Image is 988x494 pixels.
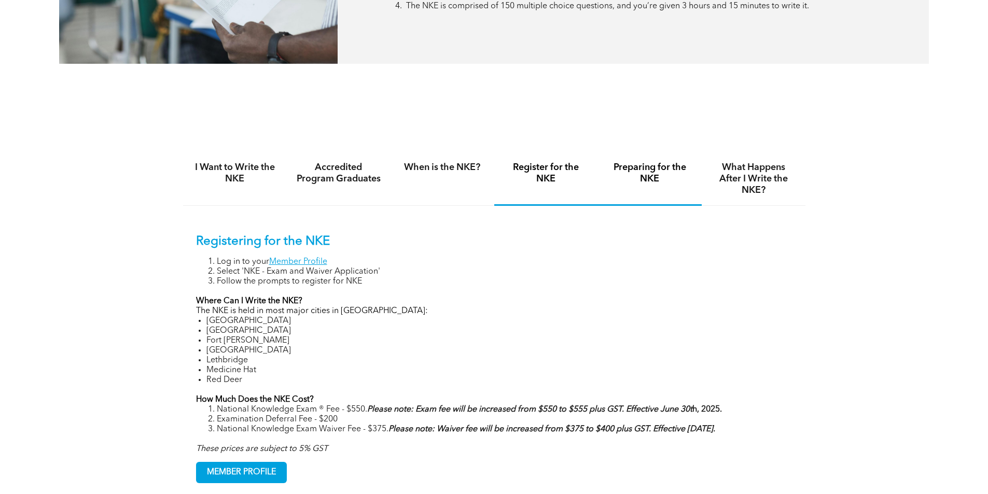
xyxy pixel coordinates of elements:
li: [GEOGRAPHIC_DATA] [206,346,792,356]
strong: Where Can I Write the NKE? [196,297,302,305]
h4: What Happens After I Write the NKE? [711,162,796,196]
h4: I Want to Write the NKE [192,162,277,185]
li: Follow the prompts to register for NKE [217,277,792,287]
strong: How Much Does the NKE Cost? [196,396,314,404]
li: Fort [PERSON_NAME] [206,336,792,346]
span: The NKE is comprised of 150 multiple choice questions, and you’re given 3 hours and 15 minutes to... [406,2,809,10]
li: Log in to your [217,257,792,267]
h4: When is the NKE? [400,162,485,173]
li: Select 'NKE - Exam and Waiver Application' [217,267,792,277]
p: Registering for the NKE [196,234,792,249]
li: National Knowledge Exam Waiver Fee - $375. [217,425,792,434]
span: MEMBER PROFILE [197,462,286,483]
a: MEMBER PROFILE [196,462,287,483]
a: Member Profile [269,258,327,266]
em: Please note: Exam fee will be increased from $550 to $555 plus GST. Effective June 30t [367,405,692,414]
li: National Knowledge Exam ® Fee - $550. [217,405,792,415]
strong: Please note: Waiver fee will be increased from $375 to $400 plus GST. Effective [DATE]. [388,425,715,433]
li: [GEOGRAPHIC_DATA] [206,326,792,336]
p: The NKE is held in most major cities in [GEOGRAPHIC_DATA]: [196,306,792,316]
h4: Accredited Program Graduates [296,162,381,185]
strong: h, 2025. [367,405,722,414]
li: [GEOGRAPHIC_DATA] [206,316,792,326]
li: Examination Deferral Fee - $200 [217,415,792,425]
li: Medicine Hat [206,365,792,375]
li: Red Deer [206,375,792,385]
h4: Preparing for the NKE [607,162,692,185]
h4: Register for the NKE [504,162,589,185]
li: Lethbridge [206,356,792,365]
em: These prices are subject to 5% GST [196,445,328,453]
